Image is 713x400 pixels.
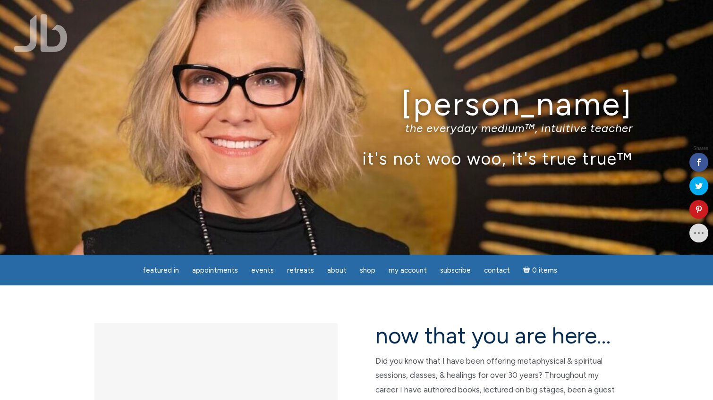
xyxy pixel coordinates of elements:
i: Cart [523,266,532,275]
a: My Account [383,261,433,280]
span: featured in [143,266,179,275]
span: 0 items [532,267,557,274]
h1: [PERSON_NAME] [80,86,633,122]
span: About [327,266,347,275]
img: Jamie Butler. The Everyday Medium [14,14,68,52]
span: Shop [360,266,375,275]
a: Contact [478,261,516,280]
a: Appointments [187,261,244,280]
a: Events [246,261,280,280]
a: Shop [354,261,381,280]
a: Subscribe [434,261,476,280]
a: featured in [137,261,185,280]
span: Subscribe [440,266,471,275]
a: Cart0 items [518,260,563,280]
span: Appointments [192,266,238,275]
span: Contact [484,266,510,275]
a: About [322,261,352,280]
span: Events [251,266,274,275]
a: Retreats [281,261,320,280]
p: the everyday medium™, intuitive teacher [80,121,633,135]
span: My Account [389,266,427,275]
span: Shares [693,146,708,151]
p: it's not woo woo, it's true true™ [80,148,633,168]
h2: now that you are here… [375,323,619,348]
span: Retreats [287,266,314,275]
